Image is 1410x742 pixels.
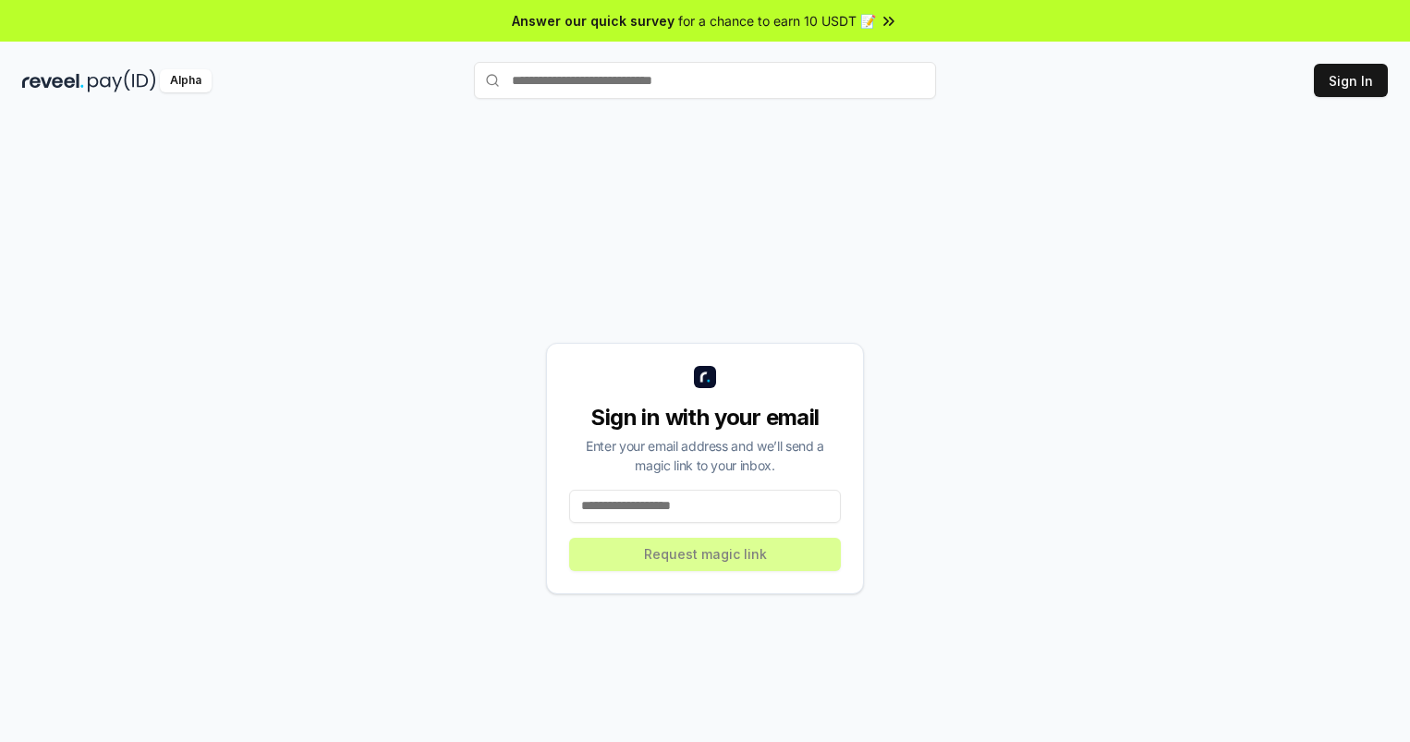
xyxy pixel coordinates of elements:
img: reveel_dark [22,69,84,92]
span: for a chance to earn 10 USDT 📝 [678,11,876,30]
img: pay_id [88,69,156,92]
div: Alpha [160,69,212,92]
span: Answer our quick survey [512,11,675,30]
img: logo_small [694,366,716,388]
div: Enter your email address and we’ll send a magic link to your inbox. [569,436,841,475]
button: Sign In [1314,64,1388,97]
div: Sign in with your email [569,403,841,432]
